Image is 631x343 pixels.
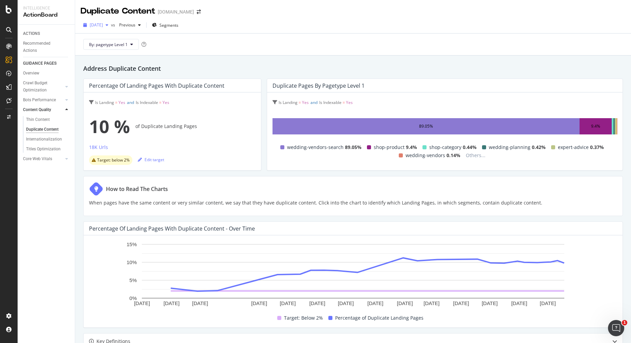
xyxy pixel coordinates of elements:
[319,100,342,105] span: Is Indexable
[111,22,116,28] span: vs
[447,151,460,159] span: 0.14%
[346,100,353,105] span: Yes
[622,320,627,325] span: 1
[116,22,135,28] span: Previous
[374,143,405,151] span: shop-product
[89,155,132,165] div: warning label
[279,100,298,105] span: Is Landing
[343,100,345,105] span: =
[197,9,201,14] div: arrow-right-arrow-left
[118,100,125,105] span: Yes
[89,113,256,140] div: of Duplicate Landing Pages
[345,143,362,151] span: 89.05%
[511,301,527,306] text: [DATE]
[590,143,604,151] span: 0.37%
[23,106,51,113] div: Content Quality
[23,70,39,77] div: Overview
[23,97,63,104] a: Bots Performance
[129,277,137,283] text: 5%
[192,301,208,306] text: [DATE]
[81,5,155,17] div: Duplicate Content
[463,151,488,159] span: Others...
[423,301,439,306] text: [DATE]
[406,151,445,159] span: wedding-vendors
[23,30,70,37] a: ACTIONS
[23,155,63,163] a: Core Web Vitals
[23,40,70,54] a: Recommended Actions
[26,126,59,133] div: Duplicate Content
[116,20,144,30] button: Previous
[115,100,117,105] span: =
[138,157,164,163] div: Edit target
[23,5,69,11] div: Intelligence
[26,146,70,153] a: Titles Optimization
[129,295,137,301] text: 0%
[89,143,108,154] button: 18K Urls
[273,82,365,89] div: Duplicate Pages by pagetype Level 1
[338,301,354,306] text: [DATE]
[106,185,168,193] div: How to Read The Charts
[23,30,40,37] div: ACTIONS
[164,301,179,306] text: [DATE]
[532,143,546,151] span: 0.42%
[95,100,114,105] span: Is Landing
[89,82,224,89] div: Percentage of Landing Pages with Duplicate Content
[89,241,617,308] svg: A chart.
[463,143,477,151] span: 0.44%
[591,122,600,130] div: 9.4%
[89,225,255,232] div: Percentage of Landing Pages with Duplicate Content - Over Time
[23,40,64,54] div: Recommended Actions
[90,22,103,28] span: 2025 Jul. 25th
[251,301,267,306] text: [DATE]
[97,158,130,162] span: Target: below 2%
[23,97,56,104] div: Bots Performance
[23,155,52,163] div: Core Web Vitals
[89,144,108,151] div: 18K Urls
[83,64,623,73] h2: Address Duplicate Content
[482,301,498,306] text: [DATE]
[127,100,134,105] span: and
[89,199,542,207] p: When pages have the same content or very similar content, we say that they have duplicate content...
[406,143,417,151] span: 9.4%
[26,136,70,143] a: Internationalization
[127,241,137,247] text: 15%
[453,301,469,306] text: [DATE]
[81,20,111,30] button: [DATE]
[159,100,161,105] span: =
[558,143,589,151] span: expert-advice
[23,80,59,94] div: Crawl Budget Optimization
[419,122,433,130] div: 89.05%
[26,136,62,143] div: Internationalization
[138,154,164,165] button: Edit target
[89,113,130,140] span: 10 %
[136,100,158,105] span: Is Indexable
[397,301,413,306] text: [DATE]
[23,80,63,94] a: Crawl Budget Optimization
[127,259,137,265] text: 10%
[23,106,63,113] a: Content Quality
[280,301,296,306] text: [DATE]
[309,301,325,306] text: [DATE]
[26,116,70,123] a: Thin Content
[284,314,323,322] span: Target: Below 2%
[26,146,61,153] div: Titles Optimization
[23,11,69,19] div: ActionBoard
[83,39,139,50] button: By: pagetype Level 1
[26,116,50,123] div: Thin Content
[429,143,461,151] span: shop-category
[149,20,181,30] button: Segments
[540,301,556,306] text: [DATE]
[89,42,128,47] span: By: pagetype Level 1
[158,8,194,15] div: [DOMAIN_NAME]
[23,60,57,67] div: GUIDANCE PAGES
[302,100,309,105] span: Yes
[287,143,344,151] span: wedding-vendors-search
[159,22,178,28] span: Segments
[608,320,624,336] iframe: Intercom live chat
[335,314,423,322] span: Percentage of Duplicate Landing Pages
[299,100,301,105] span: =
[367,301,383,306] text: [DATE]
[489,143,530,151] span: wedding-planning
[23,60,70,67] a: GUIDANCE PAGES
